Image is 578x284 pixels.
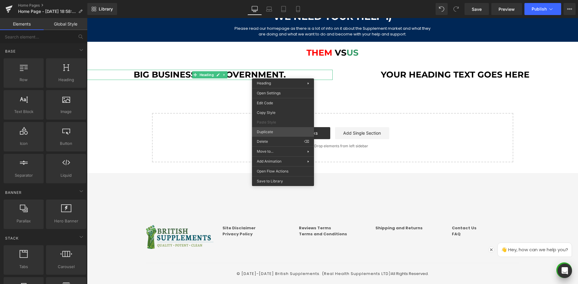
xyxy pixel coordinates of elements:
span: Publish [532,7,547,11]
a: Preview [491,3,522,15]
a: Explore Blocks [189,109,243,121]
span: US [259,29,272,40]
button: More [564,3,576,15]
a: Laptop [262,3,276,15]
a: Terms and Conditions [212,213,260,219]
p: are doing and what we want to do and become with your help and support. [30,13,461,19]
span: Duplicate [257,129,309,135]
span: Text Block [5,108,42,115]
span: Heading [48,77,84,83]
span: ⌫ [304,139,309,144]
h1: Your heading text goes here [246,52,491,62]
a: Add Single Section [248,109,302,121]
span: Add Animation [257,159,307,164]
span: Stack [5,235,19,241]
span: Parallax [5,218,42,224]
img: British Supplements [59,207,126,231]
div: All Rights Reserved. [50,253,432,259]
span: Carousel [48,264,84,270]
span: Row [5,77,42,83]
span: Preview [499,6,515,12]
a: Mobile [291,3,305,15]
span: Heading [111,53,128,60]
span: Paste Style [257,120,309,125]
span: Heading [257,81,271,85]
span: Liquid [48,172,84,179]
a: Home Pages [18,3,87,8]
span: Save [472,6,482,12]
span: Banner [5,190,22,195]
button: Publish [524,3,561,15]
span: Icon [5,140,42,147]
a: Global Style [44,18,87,30]
span: Separator [5,172,42,179]
span: Save to Library [257,179,309,184]
a: New Library [87,3,117,15]
a: Expand / Collapse [134,53,141,60]
span: Library [99,6,113,12]
p: 👋 Hey, how can we help you? [411,225,485,239]
span: Delete [257,139,304,144]
button: Undo [436,3,448,15]
p: or Drag & Drop elements from left sidebar [75,126,417,130]
a: Site Disclaimer [135,207,169,213]
a: Reviews Terms [212,207,244,213]
span: Home Page - [DATE] 18:58:39 [18,9,76,14]
a: FAQ [365,213,374,219]
a: Tablet [276,3,291,15]
button: Redo [450,3,462,15]
span: Them [219,29,248,40]
span: Button [48,140,84,147]
span: Edit Code [257,100,309,106]
span: Move to... [257,149,307,154]
span: Open Settings [257,90,309,96]
a: Desktop [247,3,262,15]
a: Contact Us [365,207,390,213]
span: Tabs [5,264,42,270]
span: Hero Banner [48,218,84,224]
span: Copy Style [257,110,309,115]
div: Open Intercom Messenger [558,264,572,278]
span: Open Flow Actions [257,169,309,174]
span: Base [5,48,16,54]
a: Shipping and Returns [288,207,336,213]
p: Please read our homepage as there is a lot of info on it about the Supplement market and what they [30,8,461,14]
span: Image [48,108,84,115]
span: © [DATE]-[DATE] British Supplements. (Real Health Supplements LTD) [150,253,304,258]
a: Privacy Policy [135,213,166,219]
